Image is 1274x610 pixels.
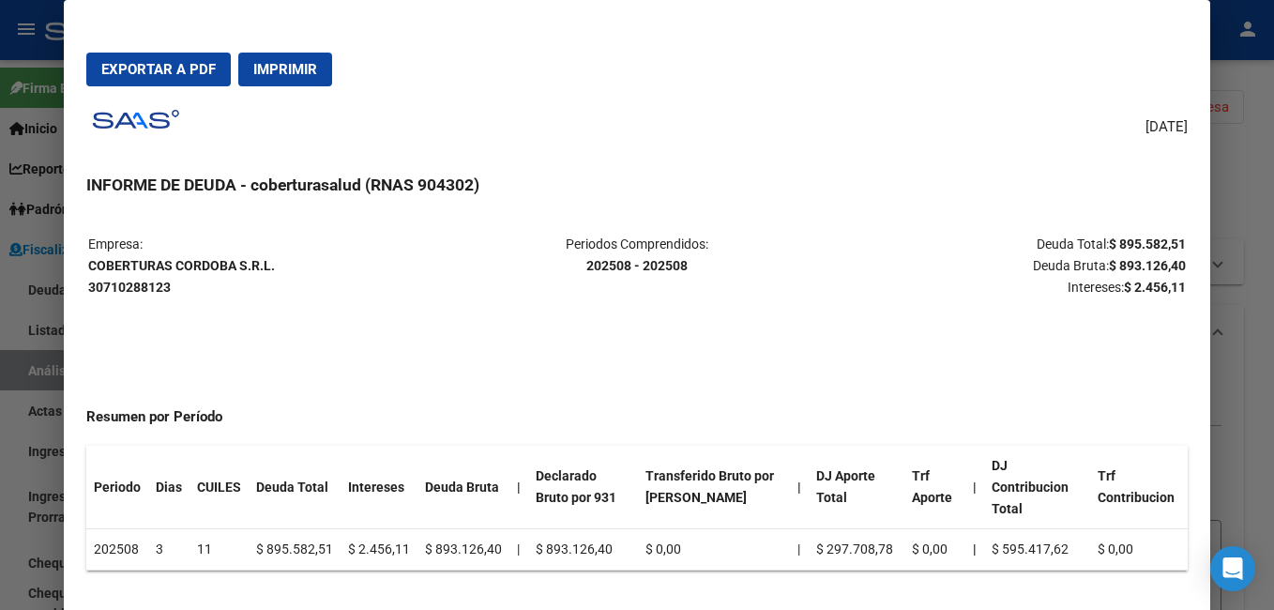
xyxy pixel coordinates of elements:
[790,446,809,529] th: |
[190,446,249,529] th: CUILES
[86,406,1188,428] h4: Resumen por Período
[249,529,341,571] td: $ 895.582,51
[238,53,332,86] button: Imprimir
[190,529,249,571] td: 11
[586,258,688,273] strong: 202508 - 202508
[790,529,809,571] td: |
[1210,546,1255,591] div: Open Intercom Messenger
[148,529,190,571] td: 3
[528,446,638,529] th: Declarado Bruto por 931
[341,446,417,529] th: Intereses
[1124,280,1186,295] strong: $ 2.456,11
[509,529,528,571] td: |
[455,234,820,277] p: Periodos Comprendidos:
[249,446,341,529] th: Deuda Total
[1109,258,1186,273] strong: $ 893.126,40
[965,529,984,571] th: |
[1145,116,1188,138] span: [DATE]
[638,446,790,529] th: Transferido Bruto por [PERSON_NAME]
[984,446,1090,529] th: DJ Contribucion Total
[86,53,231,86] button: Exportar a PDF
[638,529,790,571] td: $ 0,00
[101,61,216,78] span: Exportar a PDF
[904,529,965,571] td: $ 0,00
[148,446,190,529] th: Dias
[86,446,148,529] th: Periodo
[965,446,984,529] th: |
[341,529,417,571] td: $ 2.456,11
[984,529,1090,571] td: $ 595.417,62
[821,234,1186,297] p: Deuda Total: Deuda Bruta: Intereses:
[809,446,905,529] th: DJ Aporte Total
[253,61,317,78] span: Imprimir
[86,173,1188,197] h3: INFORME DE DEUDA - coberturasalud (RNAS 904302)
[1109,236,1186,252] strong: $ 895.582,51
[88,258,275,295] strong: COBERTURAS CORDOBA S.R.L. 30710288123
[86,529,148,571] td: 202508
[809,529,905,571] td: $ 297.708,78
[509,446,528,529] th: |
[1090,446,1188,529] th: Trf Contribucion
[1090,529,1188,571] td: $ 0,00
[904,446,965,529] th: Trf Aporte
[417,446,509,529] th: Deuda Bruta
[528,529,638,571] td: $ 893.126,40
[88,234,453,297] p: Empresa:
[417,529,509,571] td: $ 893.126,40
